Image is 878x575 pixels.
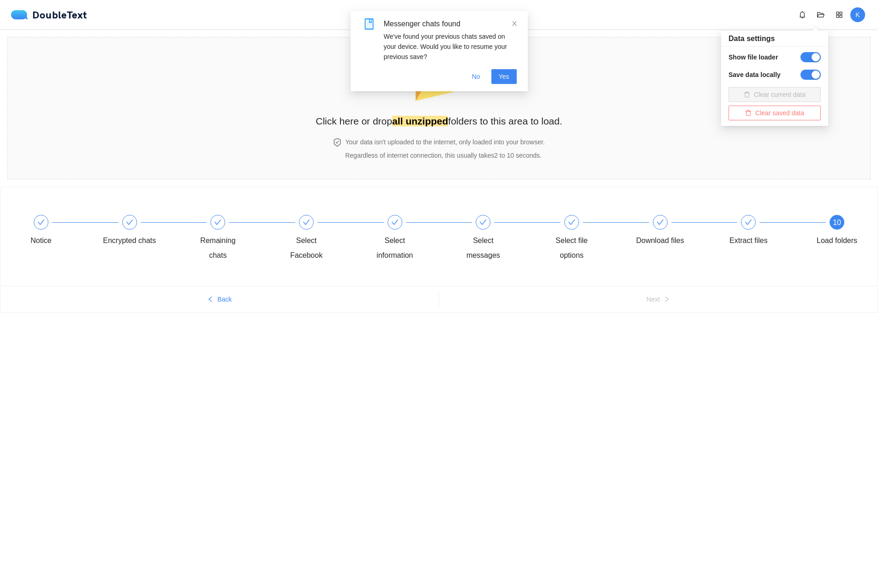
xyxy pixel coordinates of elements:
h5: Data settings [729,33,821,44]
span: Yes [499,71,509,82]
div: DoubleText [11,10,87,19]
div: 10Load folders [810,215,864,248]
button: Nextright [439,292,878,307]
span: check [214,219,221,226]
button: appstore [832,7,847,22]
div: Download files [633,215,722,248]
div: Notice [14,215,103,248]
button: No [465,69,488,84]
div: Select Facebook [280,215,368,263]
div: Select file options [545,215,633,263]
span: No [472,71,480,82]
a: logoDoubleText [11,10,87,19]
div: Remaining chats [191,215,280,263]
span: folder-open [814,11,828,18]
span: appstore [832,11,846,18]
strong: Show file loader [729,53,778,61]
div: Encrypted chats [103,233,156,248]
div: Messenger chats found [384,18,517,30]
span: check [303,219,310,226]
span: check [391,219,399,226]
span: K [855,7,860,22]
span: safety-certificate [333,138,341,147]
span: left [207,296,214,303]
div: Remaining chats [191,233,245,263]
div: Select Facebook [280,233,333,263]
span: bell [795,11,809,18]
div: Select information [368,233,422,263]
div: Extract files [722,215,810,248]
button: deleteClear saved data [729,106,821,120]
span: check [479,219,487,226]
span: check [745,219,752,226]
strong: all unzipped [392,116,448,126]
button: leftBack [0,292,439,307]
span: check [657,219,664,226]
span: Clear saved data [755,108,804,118]
div: Extract files [729,233,768,248]
h2: Click here or drop folders to this area to load. [316,113,562,129]
span: check [37,219,45,226]
button: Yes [491,69,517,84]
div: Select information [368,215,457,263]
span: book [364,18,375,30]
strong: Save data locally [729,71,781,78]
span: check [126,219,133,226]
div: Select messages [456,215,545,263]
span: 10 [833,219,841,226]
button: bell [795,7,810,22]
img: logo [11,10,32,19]
span: Regardless of internet connection, this usually takes 2 to 10 seconds . [345,152,542,159]
div: Load folders [817,233,857,248]
div: Select messages [456,233,510,263]
div: Notice [30,233,51,248]
div: Encrypted chats [103,215,191,248]
div: Download files [636,233,684,248]
span: Back [217,294,232,304]
div: We've found your previous chats saved on your device. Would you like to resume your previous save? [384,31,517,62]
span: delete [745,110,752,117]
h4: Your data isn't uploaded to the internet, only loaded into your browser. [345,137,545,147]
span: close [511,20,518,27]
div: Select file options [545,233,598,263]
span: check [568,219,575,226]
button: folder-open [813,7,828,22]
